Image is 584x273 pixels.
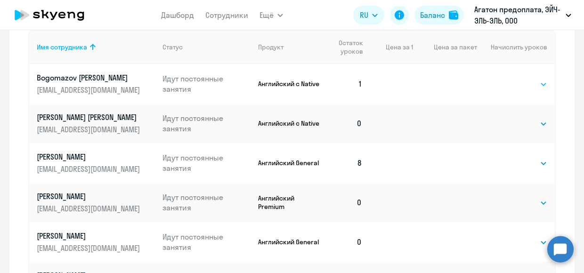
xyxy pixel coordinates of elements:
p: Английский General [258,159,322,167]
p: Идут постоянные занятия [162,192,251,213]
td: 1 [322,64,370,104]
div: Продукт [258,43,322,51]
div: Имя сотрудника [37,43,155,51]
div: Баланс [420,9,445,21]
td: 0 [322,183,370,222]
p: [PERSON_NAME] [37,152,142,162]
button: Ещё [260,6,283,24]
p: Идут постоянные занятия [162,73,251,94]
p: Агатон предоплата, ЭЙЧ-ЭЛЬ-ЭЛЬ, ООО [474,4,562,26]
a: Сотрудники [205,10,248,20]
p: Идут постоянные занятия [162,113,251,134]
p: Идут постоянные занятия [162,153,251,173]
p: [EMAIL_ADDRESS][DOMAIN_NAME] [37,85,142,95]
th: Цена за пакет [413,30,477,64]
p: [EMAIL_ADDRESS][DOMAIN_NAME] [37,124,142,135]
p: Английский с Native [258,80,322,88]
div: Статус [162,43,183,51]
td: 8 [322,143,370,183]
td: 0 [322,222,370,262]
button: RU [353,6,384,24]
th: Цена за 1 [370,30,413,64]
a: [PERSON_NAME][EMAIL_ADDRESS][DOMAIN_NAME] [37,152,155,174]
p: [PERSON_NAME] [37,231,142,241]
p: [PERSON_NAME] [PERSON_NAME] [37,112,142,122]
div: Имя сотрудника [37,43,87,51]
p: Bogomazov [PERSON_NAME] [37,72,142,83]
a: [PERSON_NAME][EMAIL_ADDRESS][DOMAIN_NAME] [37,231,155,253]
button: Балансbalance [414,6,464,24]
div: Остаток уроков [329,39,370,56]
p: Английский Premium [258,194,322,211]
a: Bogomazov [PERSON_NAME][EMAIL_ADDRESS][DOMAIN_NAME] [37,72,155,95]
span: Ещё [260,9,274,21]
p: [EMAIL_ADDRESS][DOMAIN_NAME] [37,164,142,174]
button: Агатон предоплата, ЭЙЧ-ЭЛЬ-ЭЛЬ, ООО [470,4,576,26]
a: [PERSON_NAME][EMAIL_ADDRESS][DOMAIN_NAME] [37,191,155,214]
img: balance [449,10,458,20]
span: RU [360,9,368,21]
a: Дашборд [161,10,194,20]
p: Идут постоянные занятия [162,232,251,252]
div: Продукт [258,43,284,51]
p: Английский General [258,238,322,246]
p: [EMAIL_ADDRESS][DOMAIN_NAME] [37,243,142,253]
p: Английский с Native [258,119,322,128]
div: Статус [162,43,251,51]
span: Остаток уроков [329,39,363,56]
th: Начислить уроков [477,30,555,64]
td: 0 [322,104,370,143]
p: [PERSON_NAME] [37,191,142,201]
a: [PERSON_NAME] [PERSON_NAME][EMAIL_ADDRESS][DOMAIN_NAME] [37,112,155,135]
p: [EMAIL_ADDRESS][DOMAIN_NAME] [37,203,142,214]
